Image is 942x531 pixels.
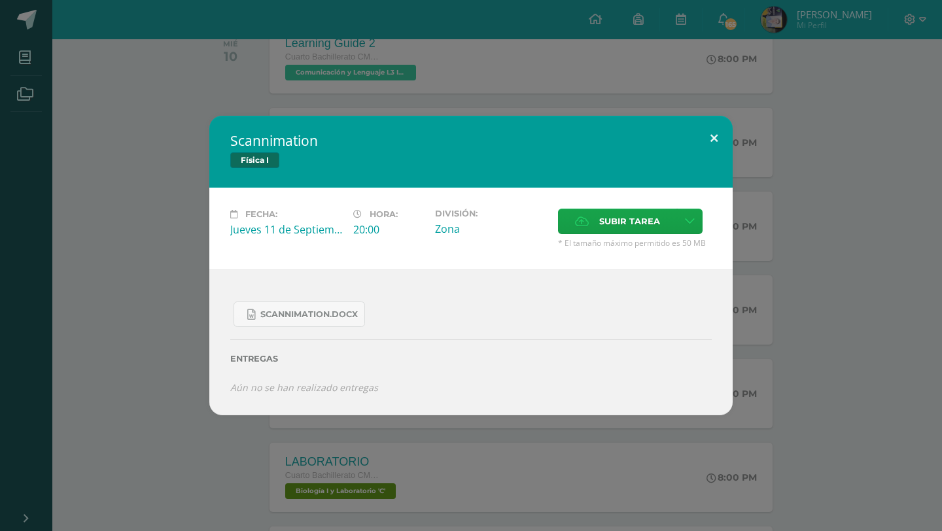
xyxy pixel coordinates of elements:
[230,354,712,364] label: Entregas
[435,209,548,218] label: División:
[435,222,548,236] div: Zona
[230,131,712,150] h2: Scannimation
[230,222,343,237] div: Jueves 11 de Septiembre
[599,209,660,233] span: Subir tarea
[245,209,277,219] span: Fecha:
[230,381,378,394] i: Aún no se han realizado entregas
[353,222,425,237] div: 20:00
[230,152,279,168] span: Física I
[260,309,358,320] span: Scannimation.docx
[695,116,733,160] button: Close (Esc)
[370,209,398,219] span: Hora:
[234,301,365,327] a: Scannimation.docx
[558,237,712,248] span: * El tamaño máximo permitido es 50 MB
